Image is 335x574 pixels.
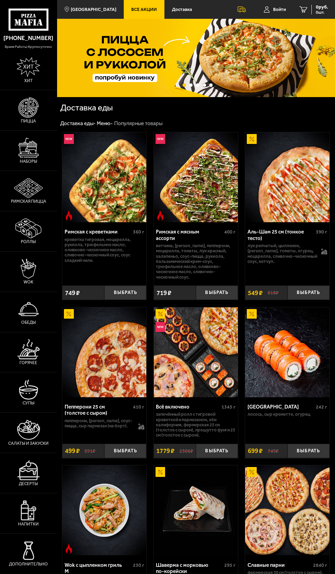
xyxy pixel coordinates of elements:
img: Римская с креветками [62,132,147,222]
span: 242 г [316,404,327,410]
span: Наборы [20,159,37,163]
span: 719 ₽ [157,290,171,296]
div: Римская с мясным ассорти [156,229,223,241]
p: Запечённый ролл с тигровой креветкой и пармезаном, Эби Калифорния, Фермерская 25 см (толстое с сы... [156,412,236,438]
span: [GEOGRAPHIC_DATA] [71,7,116,12]
a: Меню- [97,120,113,126]
img: Аль-Шам 25 см (тонкое тесто) [245,132,330,222]
img: Новинка [64,134,74,144]
div: Римская с креветками [65,229,131,235]
p: лосось, Сыр креметте, огурец. [247,412,327,417]
s: 591 ₽ [84,448,95,454]
span: 0 шт. [316,10,328,14]
span: Войти [273,7,286,12]
p: ветчина, [PERSON_NAME], пепперони, моцарелла, томаты, лук красный, халапеньо, соус-пицца, руккола... [156,243,236,280]
div: Популярные товары [114,120,162,127]
span: Дополнительно [9,562,48,566]
img: Новинка [156,322,165,332]
span: 1345 г [222,404,236,410]
img: Острое блюдо [156,211,165,221]
span: Доставка [172,7,192,12]
span: 2840 г [313,562,327,568]
span: 1779 ₽ [156,448,174,454]
button: Выбрать [104,444,146,458]
span: Супы [23,401,35,405]
span: 295 г [224,562,236,568]
img: Акционный [156,467,165,477]
span: 400 г [224,229,236,235]
button: точки переключения [203,83,206,87]
div: [GEOGRAPHIC_DATA] [247,404,314,410]
span: 749 ₽ [65,290,80,296]
button: точки переключения [183,83,186,87]
h1: Доставка еды [60,104,169,112]
s: 2306 ₽ [179,448,193,454]
span: Горячее [19,361,37,365]
button: Выбрать [104,285,146,300]
div: Пепперони 25 см (толстое с сыром) [65,404,131,416]
span: Римская пицца [11,199,46,203]
span: 499 ₽ [65,448,80,454]
a: НовинкаОстрое блюдоРимская с мясным ассорти [154,132,238,222]
a: АкционныйФиладельфия [245,307,330,397]
span: Роллы [21,240,36,244]
span: Обеды [21,320,36,324]
span: Пицца [21,119,36,123]
img: Всё включено [154,307,238,397]
span: 360 г [133,229,144,235]
div: Аль-Шам 25 см (тонкое тесто) [247,229,314,241]
button: Выбрать [196,285,238,300]
img: Острое блюдо [64,211,74,221]
img: Новинка [156,134,165,144]
img: Римская с мясным ассорти [154,132,238,222]
img: Филадельфия [245,307,330,397]
div: Славные парни [247,562,311,568]
span: Напитки [18,522,39,526]
div: Всё включено [156,404,220,410]
button: точки переключения [196,83,199,87]
span: Десерты [19,482,38,486]
img: Акционный [64,309,74,319]
a: АкционныйШаверма с морковью по-корейски [154,465,238,555]
a: Острое блюдоWok с цыпленком гриль M [62,465,147,555]
p: пепперони, [PERSON_NAME], соус-пицца, сыр пармезан (на борт). [65,418,135,429]
span: 390 г [316,229,327,235]
img: Wok с цыпленком гриль M [62,465,147,555]
p: креветка тигровая, моцарелла, руккола, трюфельное масло, оливково-чесночное масло, сливочно-чесно... [65,237,144,263]
a: АкционныйНовинкаВсё включено [154,307,238,397]
a: Доставка еды- [60,120,96,126]
span: 230 г [133,562,144,568]
span: Хит [24,79,33,83]
img: Акционный [247,467,257,477]
button: точки переключения [189,83,193,87]
img: Акционный [156,309,165,319]
button: точки переключения [209,83,213,87]
span: 410 г [133,404,144,410]
span: Все Акции [131,7,157,12]
a: НовинкаОстрое блюдоРимская с креветками [62,132,147,222]
a: АкционныйСлавные парни [245,465,330,555]
img: Славные парни [245,465,330,555]
a: АкционныйПепперони 25 см (толстое с сыром) [62,307,147,397]
s: 618 ₽ [268,290,279,296]
img: Акционный [247,134,257,144]
span: Салаты и закуски [8,441,49,445]
img: Острое блюдо [64,544,74,554]
span: WOK [24,280,33,284]
span: 699 ₽ [248,448,263,454]
img: Акционный [247,309,257,319]
button: Выбрать [287,285,330,300]
p: лук репчатый, цыпленок, [PERSON_NAME], томаты, огурец, моцарелла, сливочно-чесночный соус, кетчуп. [247,243,318,264]
img: Пепперони 25 см (толстое с сыром) [62,307,147,397]
a: АкционныйАль-Шам 25 см (тонкое тесто) [245,132,330,222]
s: 749 ₽ [268,448,279,454]
span: 0 руб. [316,5,328,10]
img: Шаверма с морковью по-корейски [154,465,238,555]
button: Выбрать [287,444,330,458]
button: Выбрать [196,444,238,458]
span: 549 ₽ [248,290,263,296]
